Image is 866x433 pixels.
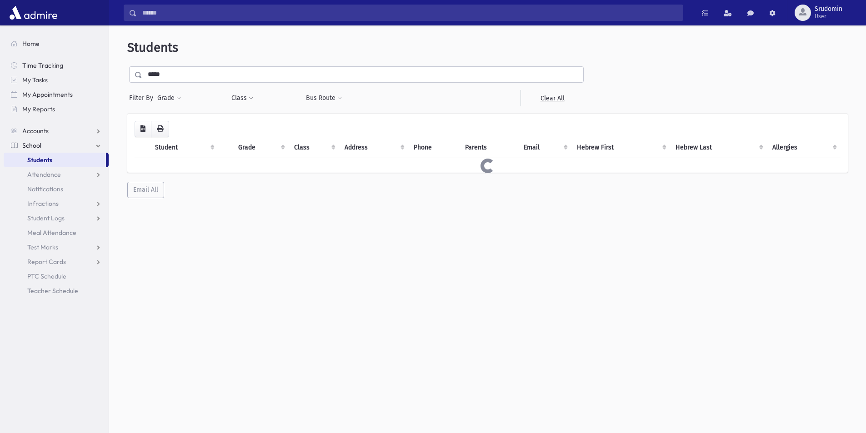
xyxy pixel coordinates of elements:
[27,243,58,251] span: Test Marks
[670,137,767,158] th: Hebrew Last
[4,73,109,87] a: My Tasks
[27,185,63,193] span: Notifications
[815,5,842,13] span: Srudomin
[4,153,106,167] a: Students
[135,121,151,137] button: CSV
[518,137,571,158] th: Email
[129,93,157,103] span: Filter By
[4,138,109,153] a: School
[22,61,63,70] span: Time Tracking
[27,156,52,164] span: Students
[767,137,841,158] th: Allergies
[4,284,109,298] a: Teacher Schedule
[127,40,178,55] span: Students
[4,182,109,196] a: Notifications
[27,229,76,237] span: Meal Attendance
[7,4,60,22] img: AdmirePro
[22,76,48,84] span: My Tasks
[22,141,41,149] span: School
[4,225,109,240] a: Meal Attendance
[233,137,288,158] th: Grade
[151,121,169,137] button: Print
[4,167,109,182] a: Attendance
[27,272,66,280] span: PTC Schedule
[460,137,518,158] th: Parents
[22,105,55,113] span: My Reports
[22,90,73,99] span: My Appointments
[408,137,460,158] th: Phone
[571,137,670,158] th: Hebrew First
[4,240,109,254] a: Test Marks
[4,58,109,73] a: Time Tracking
[4,102,109,116] a: My Reports
[4,269,109,284] a: PTC Schedule
[137,5,683,21] input: Search
[4,211,109,225] a: Student Logs
[521,90,584,106] a: Clear All
[22,127,49,135] span: Accounts
[22,40,40,48] span: Home
[305,90,342,106] button: Bus Route
[4,196,109,211] a: Infractions
[27,258,66,266] span: Report Cards
[150,137,218,158] th: Student
[231,90,254,106] button: Class
[4,87,109,102] a: My Appointments
[127,182,164,198] button: Email All
[27,170,61,179] span: Attendance
[815,13,842,20] span: User
[27,214,65,222] span: Student Logs
[339,137,408,158] th: Address
[27,199,59,208] span: Infractions
[4,124,109,138] a: Accounts
[27,287,78,295] span: Teacher Schedule
[4,254,109,269] a: Report Cards
[157,90,181,106] button: Grade
[289,137,340,158] th: Class
[4,36,109,51] a: Home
